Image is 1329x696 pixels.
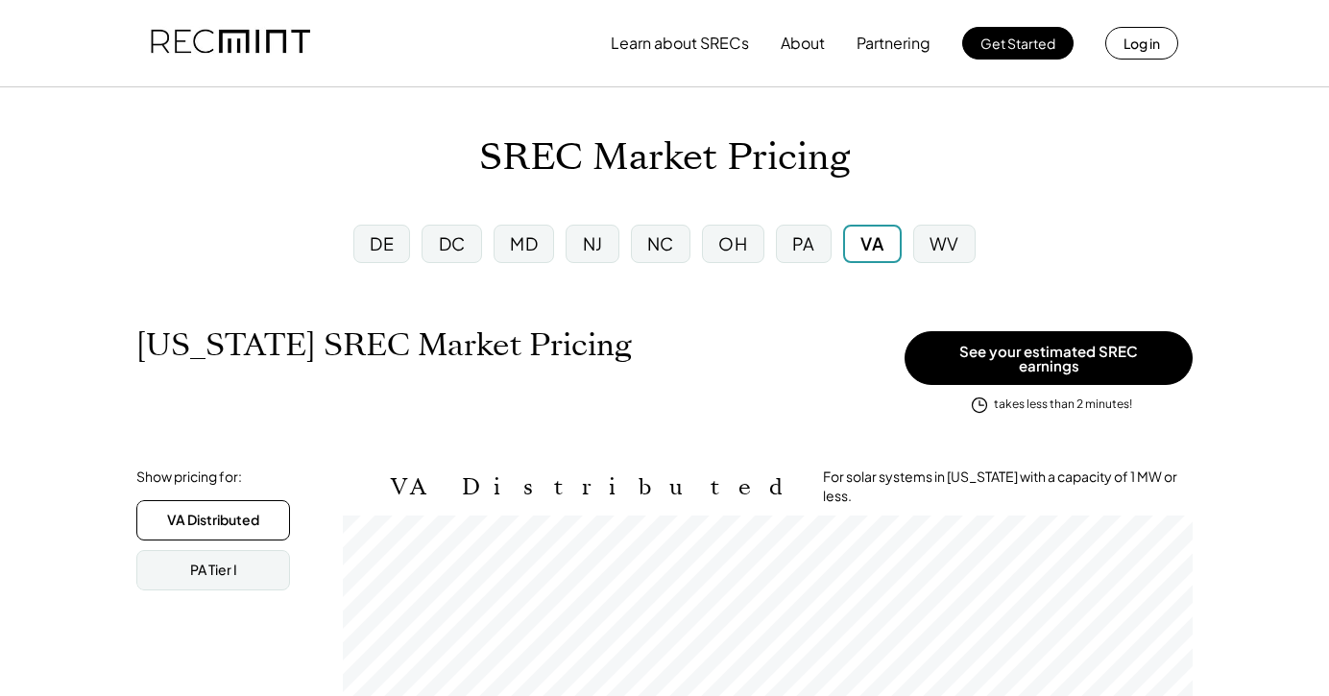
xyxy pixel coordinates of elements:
[860,231,883,255] div: VA
[136,468,242,487] div: Show pricing for:
[647,231,674,255] div: NC
[994,396,1132,413] div: takes less than 2 minutes!
[510,231,538,255] div: MD
[962,27,1074,60] button: Get Started
[136,326,632,364] h1: [US_STATE] SREC Market Pricing
[190,561,237,580] div: PA Tier I
[479,135,850,180] h1: SREC Market Pricing
[1105,27,1178,60] button: Log in
[151,11,310,76] img: recmint-logotype%403x.png
[792,231,815,255] div: PA
[930,231,959,255] div: WV
[781,24,825,62] button: About
[583,231,603,255] div: NJ
[611,24,749,62] button: Learn about SRECs
[370,231,394,255] div: DE
[823,468,1193,505] div: For solar systems in [US_STATE] with a capacity of 1 MW or less.
[167,511,259,530] div: VA Distributed
[905,331,1193,385] button: See your estimated SREC earnings
[439,231,466,255] div: DC
[857,24,930,62] button: Partnering
[718,231,747,255] div: OH
[391,473,794,501] h2: VA Distributed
